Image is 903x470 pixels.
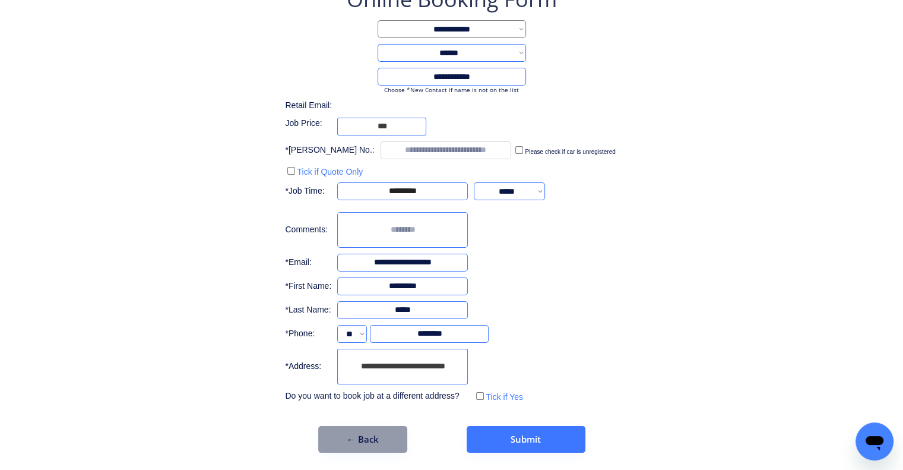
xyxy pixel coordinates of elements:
[378,86,526,94] div: Choose *New Contact if name is not on the list
[486,392,523,402] label: Tick if Yes
[285,328,331,340] div: *Phone:
[285,361,331,373] div: *Address:
[525,149,615,155] label: Please check if car is unregistered
[285,144,374,156] div: *[PERSON_NAME] No.:
[285,100,344,112] div: Retail Email:
[285,118,331,130] div: Job Price:
[285,224,331,236] div: Comments:
[297,167,363,176] label: Tick if Quote Only
[285,280,331,292] div: *First Name:
[285,304,331,316] div: *Last Name:
[467,426,585,453] button: Submit
[856,422,894,460] iframe: Button to launch messaging window
[318,426,407,453] button: ← Back
[285,390,468,402] div: Do you want to book job at a different address?
[285,185,331,197] div: *Job Time:
[285,257,331,269] div: *Email:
